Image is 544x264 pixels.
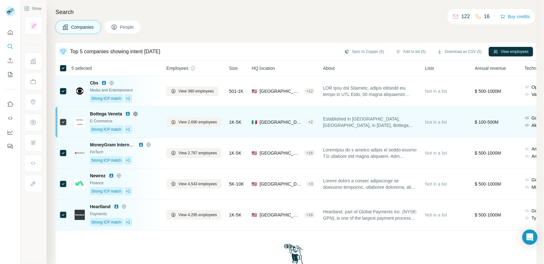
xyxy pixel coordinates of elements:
img: LinkedIn logo [109,173,114,178]
div: + 12 [304,88,315,94]
span: Not in a list [425,120,447,125]
span: Strong ICP match [91,219,121,225]
span: View 2,690 employees [179,119,217,125]
span: Heartland, part of Global Payments Inc. (NYSE: GPN), is one of the largest payment processors in ... [323,209,417,221]
button: Search [5,41,15,52]
span: [GEOGRAPHIC_DATA], [US_STATE] [260,150,301,156]
div: FinTech [90,149,159,155]
div: Media and Entertainment [90,87,159,93]
span: 5K-10K [229,181,244,187]
img: Logo of MoneyGram International, Inc [75,152,85,154]
span: +1 [126,96,130,101]
img: LinkedIn logo [125,111,130,116]
button: View employees [489,47,533,56]
span: $ 500-1000M [475,150,501,156]
span: 🇺🇸 [252,212,257,218]
span: Strong ICP match [91,127,121,132]
img: Logo of Cbs [75,86,85,96]
span: 501-1K [229,88,244,94]
span: LoremIpsu do s ametco adipis el seddo-eiusmo T1I utlabore etd magna aliquaeni. Adm veniamqu-nostr... [323,147,417,159]
h4: Search [55,8,536,17]
img: LinkedIn logo [138,142,143,147]
span: +1 [126,219,130,225]
span: $ 500-1000M [475,89,501,94]
span: 1K-5K [229,212,242,218]
button: Sync to Copper (5) [340,47,389,56]
span: HQ location [252,65,275,71]
span: Employees [166,65,188,71]
span: Heartland [90,203,111,210]
p: 16 [484,13,490,20]
img: Logo of Heartland [75,210,85,220]
span: Not in a list [425,181,447,187]
button: Use Surfe API [5,113,15,124]
div: + 3 [306,181,316,187]
button: View 2,690 employees [166,117,222,127]
div: + 16 [304,212,315,218]
img: Logo of Bottega Veneta [75,117,85,127]
span: 🇮🇹 [252,119,257,125]
span: View 380 employees [179,88,214,94]
button: View 2,787 employees [166,148,222,158]
span: People [120,24,135,30]
span: Strong ICP match [91,158,121,163]
span: [GEOGRAPHIC_DATA], [US_STATE] [260,212,301,218]
span: $ 500-1000M [475,181,501,187]
span: Loremi dolors a consec adipiscinge se doeiusmo temporinc, utlaboree dolorema, ali enimadm veniamq... [323,178,417,190]
span: +1 [126,127,130,132]
span: Strong ICP match [91,188,121,194]
img: LinkedIn logo [114,204,119,209]
span: [GEOGRAPHIC_DATA], [GEOGRAPHIC_DATA], [GEOGRAPHIC_DATA] [260,119,303,125]
span: Size [229,65,238,71]
span: View 2,787 employees [179,150,217,156]
span: 🇺🇸 [252,181,257,187]
span: 1K-5K [229,150,242,156]
div: E-Commerce [90,118,159,124]
img: LinkedIn logo [101,80,107,85]
button: My lists [5,69,15,80]
span: +1 [126,158,130,163]
span: Not in a list [425,212,447,217]
button: View 380 employees [166,86,218,96]
span: Lists [425,65,434,71]
div: Payments [90,211,159,217]
div: + 2 [306,119,316,125]
span: 🇺🇸 [252,150,257,156]
div: Finance [90,180,159,186]
span: 1K-5K [229,119,242,125]
span: Cbs [90,80,98,86]
p: 122 [461,13,470,20]
span: View 4,295 employees [179,212,217,218]
div: Open Intercom Messenger [522,230,538,245]
span: +1 [126,188,130,194]
button: View 4,295 employees [166,210,222,220]
button: View 4,543 employees [166,179,222,189]
button: Enrich CSV [5,55,15,66]
button: Dashboard [5,127,15,138]
span: Companies [71,24,94,30]
div: Top 5 companies showing intent [DATE] [70,48,160,55]
button: Quick start [5,27,15,38]
button: Show [20,4,46,13]
span: Annual revenue [475,65,506,71]
span: Strong ICP match [91,96,121,101]
button: Add to list (5) [391,47,430,56]
span: LOR Ipsu dol Sitametc, adipis elitsedd eiu tempo in UTL Etdo, 00 magna aliquaenim adminimv qu 99 ... [323,85,417,98]
span: [GEOGRAPHIC_DATA] [260,88,301,94]
button: Download as CSV (5) [433,47,486,56]
span: View 4,543 employees [179,181,217,187]
button: Feedback [5,141,15,152]
span: Newrez [90,172,106,179]
img: Logo of Newrez [75,179,85,189]
span: $ 500-1000M [475,212,501,217]
button: Use Surfe on LinkedIn [5,99,15,110]
span: Established in [GEOGRAPHIC_DATA], [GEOGRAPHIC_DATA], in [DATE], Bottega Veneta preserves an authe... [323,116,417,128]
span: Bottega Veneta [90,111,122,117]
span: About [323,65,335,71]
span: Not in a list [425,150,447,156]
button: Buy credits [500,12,530,21]
span: [GEOGRAPHIC_DATA] [260,181,303,187]
span: $ 100-500M [475,120,499,125]
span: 🇺🇸 [252,88,257,94]
span: Not in a list [425,89,447,94]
